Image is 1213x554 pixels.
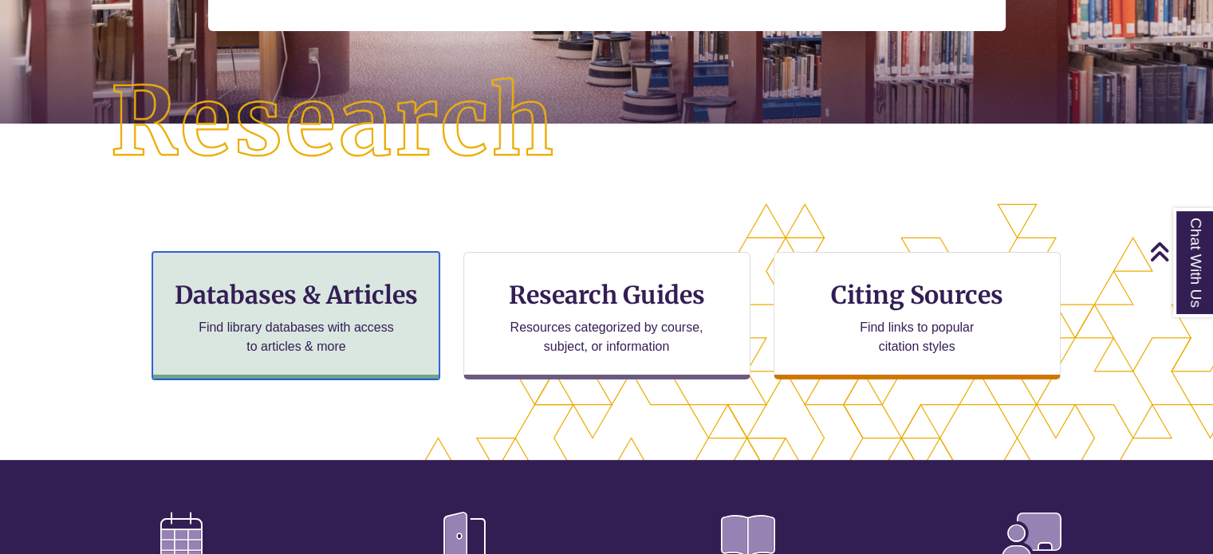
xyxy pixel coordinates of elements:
[1149,241,1209,262] a: Back to Top
[774,252,1061,379] a: Citing Sources Find links to popular citation styles
[463,252,750,379] a: Research Guides Resources categorized by course, subject, or information
[166,280,426,310] h3: Databases & Articles
[820,280,1014,310] h3: Citing Sources
[61,28,606,218] img: Research
[839,318,994,356] p: Find links to popular citation styles
[477,280,737,310] h3: Research Guides
[192,318,400,356] p: Find library databases with access to articles & more
[502,318,711,356] p: Resources categorized by course, subject, or information
[152,252,439,379] a: Databases & Articles Find library databases with access to articles & more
